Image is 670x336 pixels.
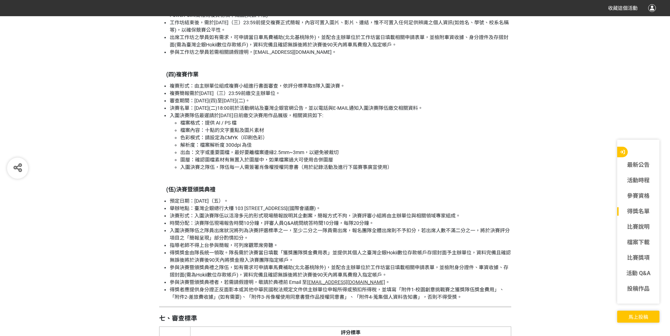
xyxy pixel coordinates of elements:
[180,149,511,156] li: 出血：文字或重要圖檔，最好要離檔案邊緣2.5mm~3mm，以避免被裁切
[170,197,511,205] li: 預定日期：[DATE]（五）。
[170,104,511,112] li: 決賽名單：[DATE](二)18:00前於活動網站及臺灣企銀官網公告，並以電話與E-MAIL通知入圍決賽隊伍繳交相關資料。
[170,97,511,104] li: 審查期間：[DATE](四)至[DATE](二)。
[617,161,659,169] a: 最新公告
[180,164,511,171] li: 入圍決賽之隊伍，隊伍每一人需簽署肖像權授權同意書（用於記錄活動及進行下屆賽事廣宣使用）
[166,186,215,193] strong: (伍)決賽暨頒獎典禮
[617,254,659,262] a: 比賽獎項
[170,82,511,90] li: 複賽形式：由主辦單位組成複賽小組進行書面審查，依評分標準取8隊入圍決賽。
[180,119,511,127] li: 檔案格式：提供 AI / PS 檔
[180,156,511,164] li: 圖層：確認圖檔素材有無置入於圖層中，如果檔案過大可使用合併圖層
[170,90,511,97] li: 複賽簡報需於[DATE]（三）23:59前繳交主辦單位。
[170,220,511,227] li: 時間分配：決賽隊伍現場報告時間10分鐘，評審人員Q&A統問統答時間10分鐘，每隊20分鐘。
[180,141,511,149] li: 解析度：檔案解析度 300dpi 為佳
[170,19,511,34] li: 工作坊結束後，需於[DATE]（三）23:59前提交複賽正式簡報，內容可置入圖片、影片、連結，惟不可置入任何足供辨識之個人資訊(如姓名、學號、校系名稱等)，以確保競賽公平性。
[170,286,511,301] li: 得獎者應提供身分證正反面影本或其他中華民國稅法規定文件供主辦單位申報所得或預扣所得稅，並填寫「附件1-校園創意挑戰賽之獲獎隊伍獎金費用」、「附件2-差旅費收據」(如有需要)、「附件3-肖像權使用...
[608,5,638,11] span: 收藏這個活動
[170,249,511,264] li: 得獎獎金由隊長統一領取。隊長需於決賽當日填載「獲獎團隊獎金費用表」並提供其個人之臺灣企銀Hokii數位存款帳戶存摺封面予主辦單位，資料完備且確認無誤後將於決賽後90天內將獎金撥入決賽團隊指定帳戶。
[617,207,659,216] a: 得獎名單
[617,176,659,185] a: 活動時程
[180,127,511,134] li: 檔案內容：十點的文字重點及圖片素材
[170,205,511,212] li: 舉辦地點：臺灣企銀總行大樓 103 [STREET_ADDRESS](國際會議廳)。
[628,314,648,320] span: 馬上投稿
[617,285,659,293] a: 投稿作品
[170,227,511,242] li: 入圍決賽隊伍之隊員出席狀況將列為決賽評選標準之一，至少二分之一隊員需出席，報名團隊全體出席則不予扣分，若出席人數不滿二分之一，將於決賽評分項目之「簡報呈現」部分酌情扣分。
[617,311,659,323] button: 馬上投稿
[617,238,659,247] a: 檔案下載
[617,192,659,200] a: 參賽資格
[170,279,511,286] li: 參與決賽暨頒獎典禮者，若需請假證明，敬請於典禮前 Email 至 。
[170,34,511,49] li: 出席工作坊之學員如有需求，可申請當日車馬費補助(北北基桃除外)，並配合主辦單位於工作坊當日填載相關申請表單，並檢附車資收據、身分證件及存摺封面(需為臺灣企銀Hokii數位存款帳戶)，資料完備且確...
[166,71,199,78] strong: (四)複賽作業
[159,315,197,322] strong: 七、審查標準
[307,279,385,285] a: [EMAIL_ADDRESS][DOMAIN_NAME]
[170,242,511,249] li: 指導老師不得上台參與簡報，可列席觀眾席旁聽。
[170,212,511,220] li: 決賽形式：入圍決賽隊伍以活潑多元的形式現場簡報說明其企劃案，簡報方式不拘，決賽評審小組將由主辦單位與相關領域專家組成。
[170,112,511,171] li: 入圍決賽隊伍最遲請於[DATE]日前繳交決賽用作品展版，相關資訊如下:
[170,49,511,56] li: 參與工作坊之學員若需相關請假證明，[EMAIL_ADDRESS][DOMAIN_NAME]。
[180,134,511,141] li: 色彩模式：請設定為CMYK（印刷色彩）
[617,269,659,278] a: 活動 Q&A
[617,223,659,231] a: 比賽說明
[170,264,511,279] li: 參與決賽暨頒獎典禮之隊伍，如有需求可申請車馬費補助(北北基桃除外)，並配合主辦單位於工作坊當日填載相關申請表單，並檢附身分證件、車資收據、存摺封面(需為Hokii數位存款帳戶)，資料完備且確認無...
